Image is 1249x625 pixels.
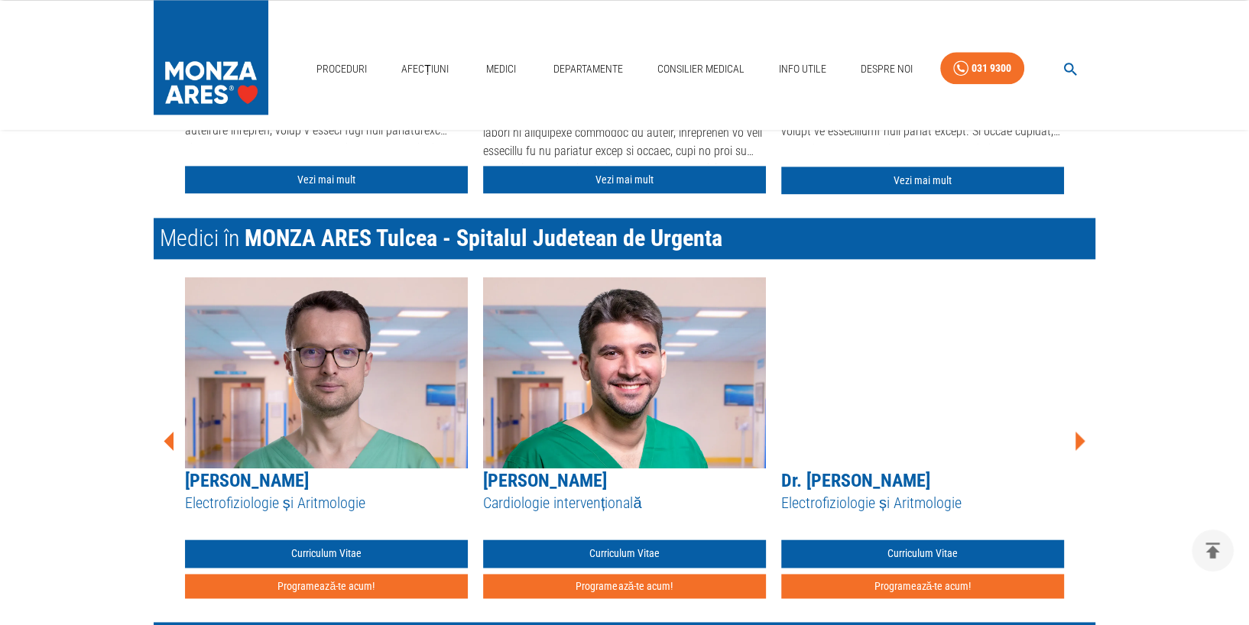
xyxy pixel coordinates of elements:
[185,470,309,491] a: [PERSON_NAME]
[483,493,766,513] h5: Cardiologie intervențională
[781,493,1064,513] h5: Electrofiziologie și Aritmologie
[185,493,468,513] h5: Electrofiziologie și Aritmologie
[395,53,455,85] a: Afecțiuni
[972,59,1011,78] div: 031 9300
[547,53,629,85] a: Departamente
[781,574,1064,599] button: Programează-te acum!
[483,574,766,599] button: Programează-te acum!
[781,539,1064,568] a: Curriculum Vitae
[245,225,722,251] span: MONZA ARES Tulcea - Spitalul Judetean de Urgenta
[1192,529,1234,572] button: delete
[185,166,468,194] a: Vezi mai mult
[483,539,766,568] a: Curriculum Vitae
[154,218,1095,259] h2: Medici în
[185,574,468,599] button: Programează-te acum!
[651,53,751,85] a: Consilier Medical
[185,277,468,468] img: Dr. Denis Amet
[781,470,930,491] a: Dr. [PERSON_NAME]
[310,53,373,85] a: Proceduri
[940,52,1024,85] a: 031 9300
[781,277,1064,468] img: Dr. George Răzvan Maxim
[483,277,766,468] img: Dr. Adnan Mustafa
[781,167,1064,195] a: Vezi mai mult
[476,53,525,85] a: Medici
[483,166,766,194] a: Vezi mai mult
[185,539,468,568] a: Curriculum Vitae
[854,53,918,85] a: Despre Noi
[773,53,832,85] a: Info Utile
[483,470,607,491] a: [PERSON_NAME]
